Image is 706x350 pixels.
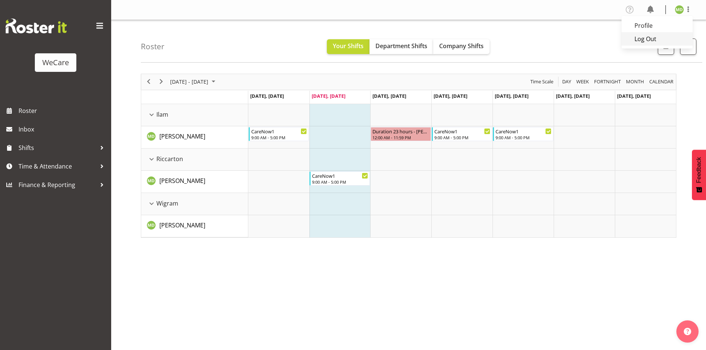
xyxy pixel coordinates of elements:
[433,39,490,54] button: Company Shifts
[684,328,691,335] img: help-xxl-2.png
[561,77,572,86] span: Day
[159,221,205,230] a: [PERSON_NAME]
[142,74,155,90] div: previous period
[495,127,551,135] div: CareNow1
[556,93,590,99] span: [DATE], [DATE]
[375,42,427,50] span: Department Shifts
[141,74,676,238] div: Timeline Week of August 26, 2025
[159,221,205,229] span: [PERSON_NAME]
[696,157,702,183] span: Feedback
[19,179,96,190] span: Finance & Reporting
[169,77,209,86] span: [DATE] - [DATE]
[141,42,165,51] h4: Roster
[495,134,551,140] div: 9:00 AM - 5:00 PM
[312,93,345,99] span: [DATE], [DATE]
[6,19,67,33] img: Rosterit website logo
[675,5,684,14] img: marie-claire-dickson-bakker11590.jpg
[251,127,307,135] div: CareNow1
[649,77,674,86] span: calendar
[372,134,429,140] div: 12:00 AM - 11:59 PM
[372,93,406,99] span: [DATE], [DATE]
[312,172,368,179] div: CareNow1
[648,77,675,86] button: Month
[249,127,309,141] div: Marie-Claire Dickson-Bakker"s event - CareNow1 Begin From Monday, August 25, 2025 at 9:00:00 AM G...
[309,171,370,186] div: Marie-Claire Dickson-Bakker"s event - CareNow1 Begin From Tuesday, August 26, 2025 at 9:00:00 AM ...
[432,127,492,141] div: Marie-Claire Dickson-Bakker"s event - CareNow1 Begin From Thursday, August 28, 2025 at 9:00:00 AM...
[434,134,490,140] div: 9:00 AM - 5:00 PM
[371,127,431,141] div: Marie-Claire Dickson-Bakker"s event - Duration 23 hours - Marie-Claire Dickson-Bakker Begin From ...
[622,19,693,32] a: Profile
[141,193,248,215] td: Wigram resource
[141,171,248,193] td: Marie-Claire Dickson-Bakker resource
[141,126,248,149] td: Marie-Claire Dickson-Bakker resource
[593,77,622,86] span: Fortnight
[692,150,706,200] button: Feedback - Show survey
[248,104,676,237] table: Timeline Week of August 26, 2025
[439,42,484,50] span: Company Shifts
[493,127,553,141] div: Marie-Claire Dickson-Bakker"s event - CareNow1 Begin From Friday, August 29, 2025 at 9:00:00 AM G...
[144,77,154,86] button: Previous
[593,77,622,86] button: Fortnight
[617,93,651,99] span: [DATE], [DATE]
[168,74,220,90] div: August 25 - 31, 2025
[434,127,490,135] div: CareNow1
[529,77,555,86] button: Time Scale
[156,110,168,119] span: Ilam
[19,142,96,153] span: Shifts
[622,32,693,46] a: Log Out
[156,154,183,163] span: Riccarton
[250,93,284,99] span: [DATE], [DATE]
[251,134,307,140] div: 9:00 AM - 5:00 PM
[156,77,166,86] button: Next
[19,161,96,172] span: Time & Attendance
[155,74,168,90] div: next period
[141,149,248,171] td: Riccarton resource
[625,77,645,86] span: Month
[575,77,590,86] button: Timeline Week
[312,179,368,185] div: 9:00 AM - 5:00 PM
[434,93,467,99] span: [DATE], [DATE]
[333,42,364,50] span: Your Shifts
[372,127,429,135] div: Duration 23 hours - [PERSON_NAME]
[19,124,107,135] span: Inbox
[141,215,248,237] td: Marie-Claire Dickson-Bakker resource
[495,93,528,99] span: [DATE], [DATE]
[159,176,205,185] a: [PERSON_NAME]
[327,39,369,54] button: Your Shifts
[561,77,573,86] button: Timeline Day
[159,132,205,140] span: [PERSON_NAME]
[625,77,646,86] button: Timeline Month
[159,177,205,185] span: [PERSON_NAME]
[159,132,205,141] a: [PERSON_NAME]
[42,57,69,68] div: WeCare
[141,104,248,126] td: Ilam resource
[156,199,178,208] span: Wigram
[19,105,107,116] span: Roster
[169,77,219,86] button: August 2025
[576,77,590,86] span: Week
[369,39,433,54] button: Department Shifts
